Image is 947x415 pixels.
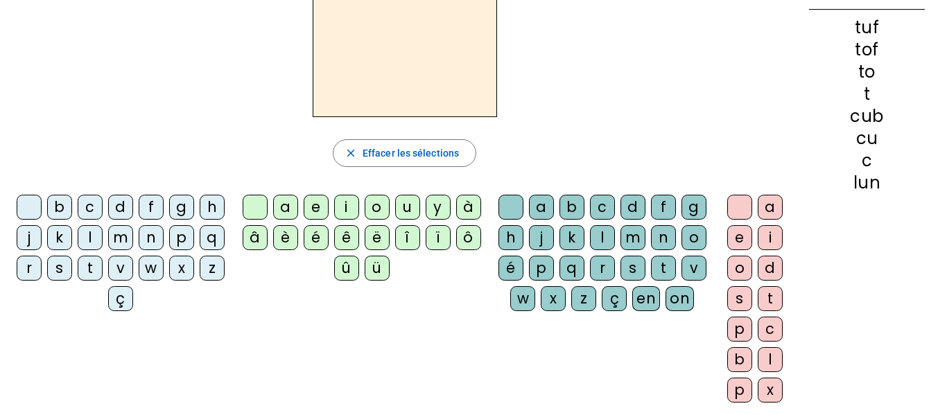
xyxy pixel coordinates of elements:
div: â [243,225,268,250]
div: l [758,347,783,372]
div: p [169,225,194,250]
div: l [78,225,103,250]
div: m [108,225,133,250]
div: j [529,225,554,250]
div: à [456,195,481,220]
div: b [47,195,72,220]
div: c [78,195,103,220]
div: cu [809,130,925,147]
div: s [727,286,752,311]
div: l [590,225,615,250]
div: r [17,256,42,281]
div: t [651,256,676,281]
div: é [498,256,523,281]
div: q [200,225,225,250]
div: a [529,195,554,220]
div: f [139,195,164,220]
div: ç [108,286,133,311]
div: u [395,195,420,220]
mat-icon: close [345,147,357,159]
div: h [200,195,225,220]
div: û [334,256,359,281]
div: en [632,286,660,311]
div: g [169,195,194,220]
div: h [498,225,523,250]
div: a [758,195,783,220]
div: cub [809,108,925,125]
div: i [758,225,783,250]
div: z [200,256,225,281]
div: x [169,256,194,281]
div: c [758,317,783,342]
div: e [304,195,329,220]
span: Effacer les sélections [363,145,459,161]
div: ô [456,225,481,250]
div: t [809,86,925,103]
div: p [529,256,554,281]
div: é [304,225,329,250]
div: i [334,195,359,220]
div: o [365,195,390,220]
div: p [727,378,752,403]
div: ü [365,256,390,281]
div: s [47,256,72,281]
div: p [727,317,752,342]
div: w [139,256,164,281]
div: to [809,64,925,80]
div: d [108,195,133,220]
div: d [620,195,645,220]
div: g [681,195,706,220]
div: o [681,225,706,250]
div: x [541,286,566,311]
div: v [108,256,133,281]
div: s [620,256,645,281]
div: tof [809,42,925,58]
div: r [590,256,615,281]
div: n [139,225,164,250]
div: k [47,225,72,250]
div: t [758,286,783,311]
div: ï [426,225,451,250]
div: j [17,225,42,250]
div: tuf [809,19,925,36]
div: y [426,195,451,220]
div: a [273,195,298,220]
div: o [727,256,752,281]
div: b [727,347,752,372]
button: Effacer les sélections [333,139,476,167]
div: x [758,378,783,403]
div: m [620,225,645,250]
div: ë [365,225,390,250]
div: c [590,195,615,220]
div: q [559,256,584,281]
div: î [395,225,420,250]
div: e [727,225,752,250]
div: è [273,225,298,250]
div: v [681,256,706,281]
div: lun [809,175,925,191]
div: b [559,195,584,220]
div: on [666,286,694,311]
div: ç [602,286,627,311]
div: n [651,225,676,250]
div: w [510,286,535,311]
div: c [809,152,925,169]
div: k [559,225,584,250]
div: d [758,256,783,281]
div: ê [334,225,359,250]
div: z [571,286,596,311]
div: t [78,256,103,281]
div: f [651,195,676,220]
